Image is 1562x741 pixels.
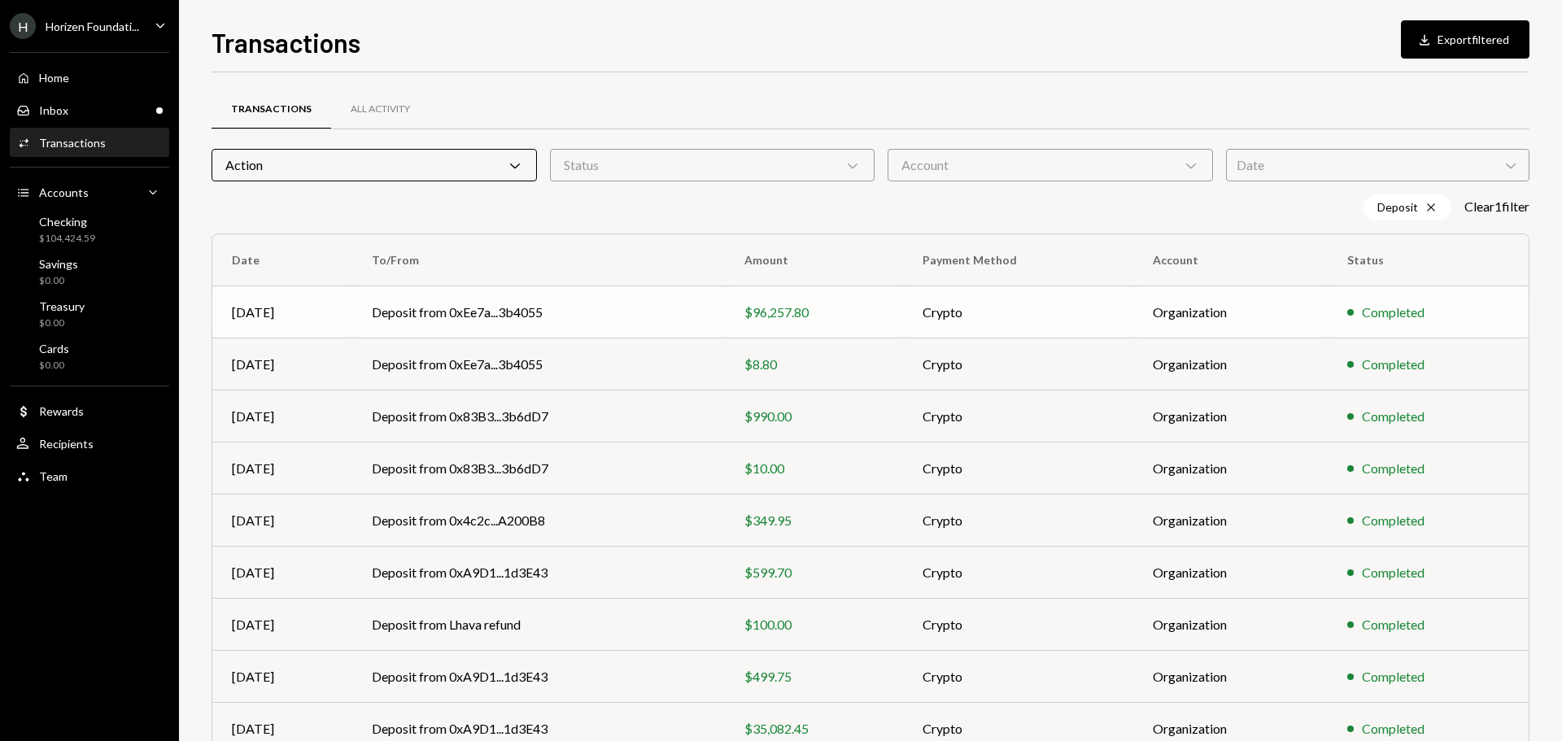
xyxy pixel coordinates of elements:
[351,102,410,116] div: All Activity
[39,342,69,355] div: Cards
[1362,615,1425,634] div: Completed
[1362,511,1425,530] div: Completed
[10,177,169,207] a: Accounts
[232,563,333,582] div: [DATE]
[1226,149,1529,181] div: Date
[39,316,85,330] div: $0.00
[39,274,78,288] div: $0.00
[1133,442,1329,495] td: Organization
[10,429,169,458] a: Recipients
[1133,495,1329,547] td: Organization
[10,63,169,92] a: Home
[550,149,875,181] div: Status
[903,599,1133,651] td: Crypto
[1133,234,1329,286] th: Account
[39,215,95,229] div: Checking
[744,719,884,739] div: $35,082.45
[39,404,84,418] div: Rewards
[1362,355,1425,374] div: Completed
[331,89,430,130] a: All Activity
[232,667,333,687] div: [DATE]
[744,615,884,634] div: $100.00
[10,128,169,157] a: Transactions
[39,257,78,271] div: Savings
[10,396,169,425] a: Rewards
[1362,303,1425,322] div: Completed
[903,442,1133,495] td: Crypto
[903,338,1133,390] td: Crypto
[39,437,94,451] div: Recipients
[39,71,69,85] div: Home
[1133,547,1329,599] td: Organization
[1362,459,1425,478] div: Completed
[352,286,724,338] td: Deposit from 0xEe7a...3b4055
[1133,338,1329,390] td: Organization
[1328,234,1529,286] th: Status
[39,359,69,373] div: $0.00
[744,511,884,530] div: $349.95
[10,95,169,124] a: Inbox
[1362,667,1425,687] div: Completed
[1133,599,1329,651] td: Organization
[903,234,1133,286] th: Payment Method
[39,299,85,313] div: Treasury
[1362,563,1425,582] div: Completed
[232,355,333,374] div: [DATE]
[232,407,333,426] div: [DATE]
[10,294,169,333] a: Treasury$0.00
[1363,194,1451,220] div: Deposit
[39,136,106,150] div: Transactions
[10,461,169,490] a: Team
[1401,20,1529,59] button: Exportfiltered
[10,13,36,39] div: H
[1464,198,1529,216] button: Clear1filter
[232,459,333,478] div: [DATE]
[744,355,884,374] div: $8.80
[10,337,169,376] a: Cards$0.00
[725,234,903,286] th: Amount
[903,495,1133,547] td: Crypto
[39,185,89,199] div: Accounts
[212,149,537,181] div: Action
[352,651,724,703] td: Deposit from 0xA9D1...1d3E43
[903,390,1133,442] td: Crypto
[10,252,169,291] a: Savings$0.00
[46,20,139,33] div: Horizen Foundati...
[352,547,724,599] td: Deposit from 0xA9D1...1d3E43
[744,563,884,582] div: $599.70
[888,149,1213,181] div: Account
[212,234,352,286] th: Date
[231,102,312,116] div: Transactions
[212,26,360,59] h1: Transactions
[744,303,884,322] div: $96,257.80
[39,103,68,117] div: Inbox
[10,210,169,249] a: Checking$104,424.59
[39,232,95,246] div: $104,424.59
[352,442,724,495] td: Deposit from 0x83B3...3b6dD7
[232,511,333,530] div: [DATE]
[212,89,331,130] a: Transactions
[39,469,68,483] div: Team
[903,651,1133,703] td: Crypto
[352,599,724,651] td: Deposit from Lhava refund
[1133,390,1329,442] td: Organization
[232,719,333,739] div: [DATE]
[744,459,884,478] div: $10.00
[352,495,724,547] td: Deposit from 0x4c2c...A200B8
[744,667,884,687] div: $499.75
[352,390,724,442] td: Deposit from 0x83B3...3b6dD7
[903,286,1133,338] td: Crypto
[232,615,333,634] div: [DATE]
[903,547,1133,599] td: Crypto
[1362,719,1425,739] div: Completed
[232,303,333,322] div: [DATE]
[352,338,724,390] td: Deposit from 0xEe7a...3b4055
[744,407,884,426] div: $990.00
[352,234,724,286] th: To/From
[1133,286,1329,338] td: Organization
[1362,407,1425,426] div: Completed
[1133,651,1329,703] td: Organization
